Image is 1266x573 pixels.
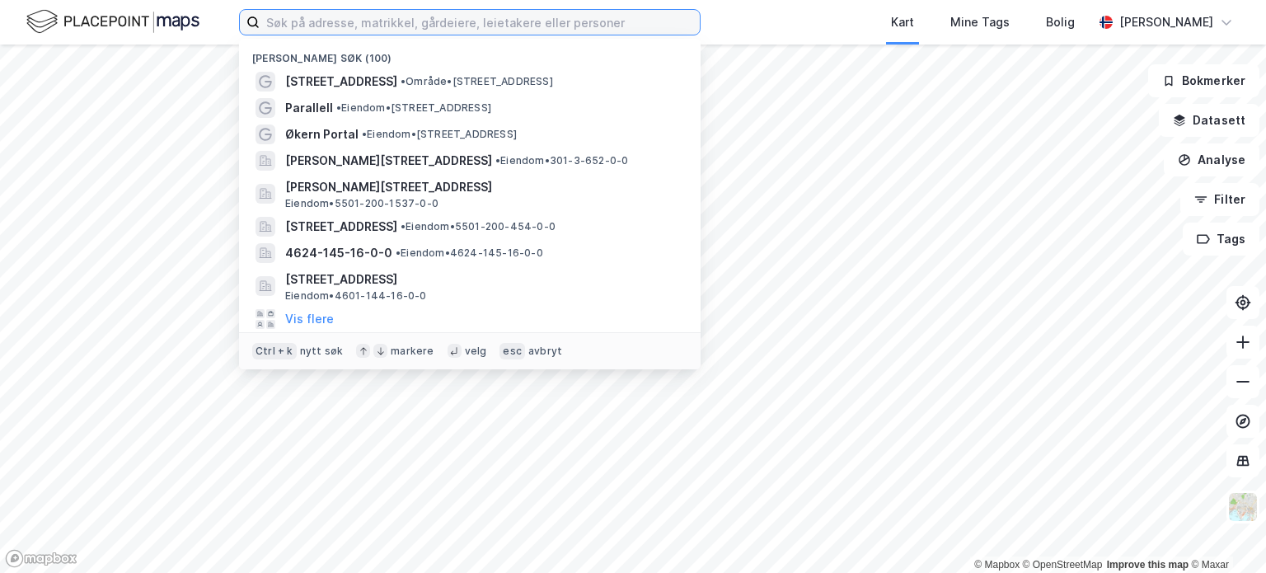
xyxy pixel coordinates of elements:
[391,345,434,358] div: markere
[1184,494,1266,573] div: Kontrollprogram for chat
[285,309,334,329] button: Vis flere
[1184,494,1266,573] iframe: Chat Widget
[336,101,491,115] span: Eiendom • [STREET_ADDRESS]
[362,128,367,140] span: •
[1046,12,1075,32] div: Bolig
[401,75,406,87] span: •
[401,220,406,232] span: •
[396,247,401,259] span: •
[285,289,427,303] span: Eiendom • 4601-144-16-0-0
[336,101,341,114] span: •
[401,75,553,88] span: Område • [STREET_ADDRESS]
[285,270,681,289] span: [STREET_ADDRESS]
[285,124,359,144] span: Økern Portal
[285,197,438,210] span: Eiendom • 5501-200-1537-0-0
[285,243,392,263] span: 4624-145-16-0-0
[239,39,701,68] div: [PERSON_NAME] søk (100)
[285,151,492,171] span: [PERSON_NAME][STREET_ADDRESS]
[495,154,628,167] span: Eiendom • 301-3-652-0-0
[401,220,556,233] span: Eiendom • 5501-200-454-0-0
[465,345,487,358] div: velg
[362,128,517,141] span: Eiendom • [STREET_ADDRESS]
[495,154,500,167] span: •
[499,343,525,359] div: esc
[260,10,700,35] input: Søk på adresse, matrikkel, gårdeiere, leietakere eller personer
[285,72,397,92] span: [STREET_ADDRESS]
[285,177,681,197] span: [PERSON_NAME][STREET_ADDRESS]
[950,12,1010,32] div: Mine Tags
[285,98,333,118] span: Parallell
[1119,12,1213,32] div: [PERSON_NAME]
[252,343,297,359] div: Ctrl + k
[300,345,344,358] div: nytt søk
[891,12,914,32] div: Kart
[26,7,199,36] img: logo.f888ab2527a4732fd821a326f86c7f29.svg
[396,247,543,260] span: Eiendom • 4624-145-16-0-0
[285,217,397,237] span: [STREET_ADDRESS]
[528,345,562,358] div: avbryt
